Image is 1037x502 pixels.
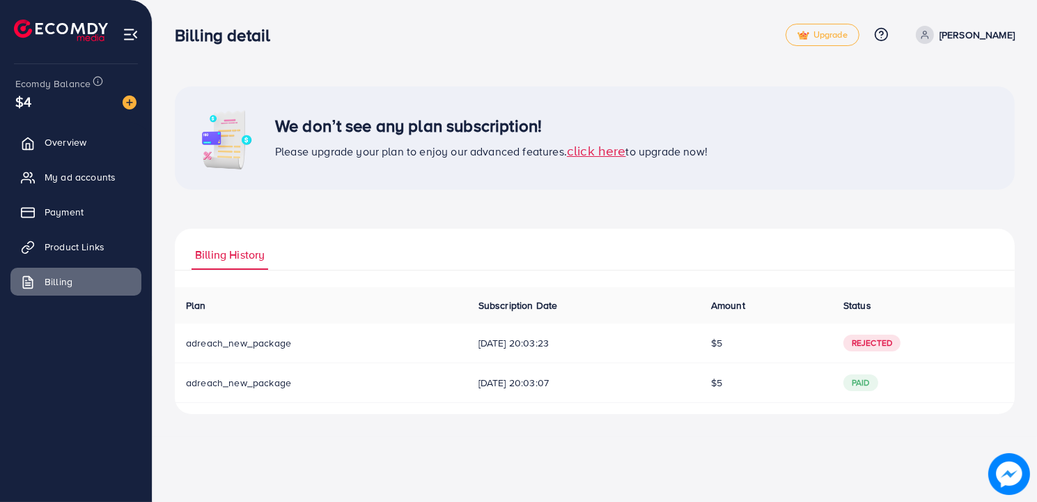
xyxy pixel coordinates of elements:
img: tick [797,31,809,40]
a: Billing [10,268,141,296]
a: My ad accounts [10,163,141,191]
a: [PERSON_NAME] [910,26,1015,44]
span: Subscription Date [478,298,558,312]
span: Rejected [843,335,900,351]
span: Please upgrade your plan to enjoy our advanced features. to upgrade now! [275,144,708,159]
span: paid [843,374,878,391]
span: $5 [711,336,722,350]
span: Amount [711,298,745,312]
p: [PERSON_NAME] [939,26,1015,43]
span: Billing History [195,247,265,263]
img: image [123,96,137,109]
a: Product Links [10,233,141,261]
span: Billing [45,275,72,289]
span: My ad accounts [45,170,116,184]
span: adreach_new_package [186,336,291,350]
span: Upgrade [797,30,848,40]
span: Status [843,298,871,312]
span: [DATE] 20:03:23 [478,336,689,350]
img: logo [14,20,108,41]
span: click here [567,141,626,160]
span: Overview [45,135,86,149]
a: Payment [10,198,141,226]
img: image [192,103,261,173]
a: tickUpgrade [786,24,859,46]
span: Plan [186,298,206,312]
img: menu [123,26,139,43]
span: Payment [45,205,84,219]
span: $4 [15,91,31,112]
span: adreach_new_package [186,376,291,390]
span: [DATE] 20:03:07 [478,376,689,390]
h3: We don’t see any plan subscription! [275,116,708,136]
span: $5 [711,376,722,390]
img: image [988,453,1030,495]
span: Product Links [45,240,104,254]
a: Overview [10,128,141,156]
h3: Billing detail [175,25,281,45]
span: Ecomdy Balance [15,77,91,91]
